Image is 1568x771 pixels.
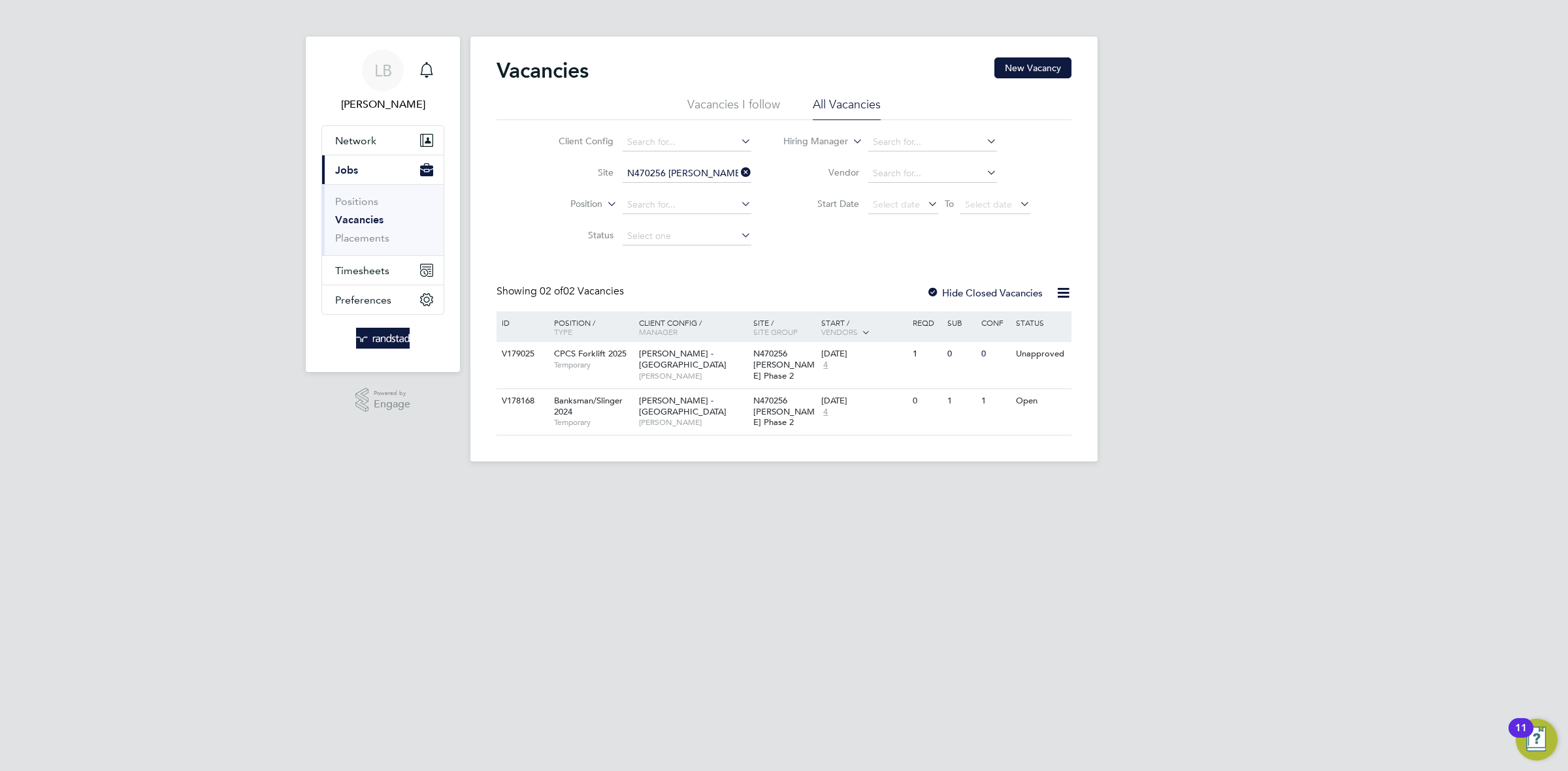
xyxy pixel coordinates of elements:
input: Search for... [623,165,751,183]
span: Banksman/Slinger 2024 [554,395,623,417]
div: Conf [978,311,1012,334]
span: Temporary [554,417,632,428]
span: Site Group [753,326,798,337]
span: [PERSON_NAME] - [GEOGRAPHIC_DATA] [639,348,727,370]
span: Timesheets [335,264,389,277]
div: Showing [497,285,627,298]
a: Go to home page [321,328,444,349]
span: Louis Barnfield [321,97,444,112]
input: Search for... [623,133,751,151]
button: New Vacancy [994,57,1071,78]
input: Select one [623,227,751,245]
label: Status [538,229,613,241]
div: 1 [978,389,1012,413]
img: randstad-logo-retina.png [356,328,410,349]
input: Search for... [868,165,997,183]
span: 02 of [540,285,563,298]
li: All Vacancies [813,97,881,120]
div: Site / [750,311,819,343]
div: 0 [978,342,1012,366]
span: To [941,195,958,212]
div: Unapproved [1013,342,1070,366]
nav: Main navigation [306,37,460,372]
a: LB[PERSON_NAME] [321,50,444,112]
span: Vendors [821,326,858,337]
div: 1 [944,389,978,413]
div: Position / [544,311,636,343]
div: 0 [944,342,978,366]
span: Select date [965,198,1012,210]
span: Temporary [554,360,632,370]
h2: Vacancies [497,57,589,84]
div: V178168 [498,389,544,413]
span: 4 [821,360,830,371]
label: Hide Closed Vacancies [926,287,1043,299]
button: Open Resource Center, 11 new notifications [1516,719,1558,761]
span: Type [554,326,572,337]
span: N470256 [PERSON_NAME] Phase 2 [753,395,815,428]
a: Placements [335,232,389,244]
div: [DATE] [821,396,906,407]
div: [DATE] [821,349,906,360]
div: 1 [909,342,943,366]
span: 4 [821,407,830,418]
div: Start / [818,311,909,344]
div: Jobs [322,184,444,255]
span: Engage [374,399,410,410]
div: Sub [944,311,978,334]
li: Vacancies I follow [687,97,780,120]
button: Network [322,126,444,155]
span: Select date [873,198,920,210]
span: Manager [639,326,678,337]
div: V179025 [498,342,544,366]
div: 11 [1515,728,1527,745]
label: Hiring Manager [773,135,848,148]
label: Vendor [784,166,859,178]
span: Preferences [335,294,391,306]
label: Start Date [784,198,859,210]
span: N470256 [PERSON_NAME] Phase 2 [753,348,815,381]
div: Client Config / [636,311,750,343]
span: [PERSON_NAME] [639,417,747,428]
span: LB [374,62,392,79]
span: 02 Vacancies [540,285,624,298]
div: 0 [909,389,943,413]
span: [PERSON_NAME] - [GEOGRAPHIC_DATA] [639,395,727,417]
a: Positions [335,195,378,208]
input: Search for... [868,133,997,151]
button: Jobs [322,155,444,184]
label: Client Config [538,135,613,147]
div: Reqd [909,311,943,334]
button: Timesheets [322,256,444,285]
a: Vacancies [335,213,384,226]
button: Preferences [322,285,444,314]
label: Site [538,166,613,178]
a: Powered byEngage [355,388,411,413]
span: Powered by [374,388,410,399]
span: Network [335,134,376,147]
div: Status [1013,311,1070,334]
input: Search for... [623,196,751,214]
div: ID [498,311,544,334]
span: [PERSON_NAME] [639,371,747,381]
span: Jobs [335,164,358,176]
label: Position [527,198,602,211]
span: CPCS Forklift 2025 [554,348,627,359]
div: Open [1013,389,1070,413]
